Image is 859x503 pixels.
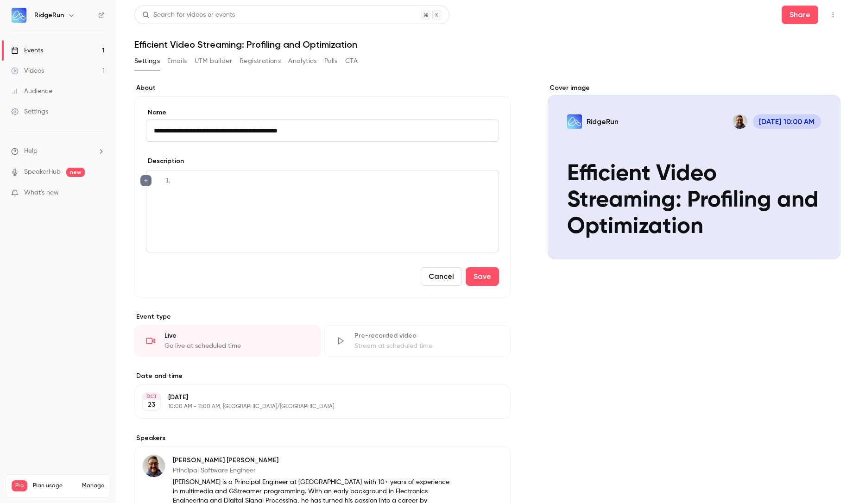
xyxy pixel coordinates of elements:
p: [PERSON_NAME] [PERSON_NAME] [173,456,450,465]
button: UTM builder [195,54,232,69]
button: Polls [324,54,338,69]
div: Pre-recorded video [354,331,499,340]
div: LiveGo live at scheduled time [134,325,321,357]
button: Save [466,267,499,286]
div: Events [11,46,43,55]
span: Plan usage [33,482,76,490]
label: Name [146,108,499,117]
button: Settings [134,54,160,69]
h1: Efficient Video Streaming: Profiling and Optimization [134,39,840,50]
button: Emails [167,54,187,69]
div: Search for videos or events [142,10,235,20]
label: Cover image [548,83,840,93]
p: 10:00 AM - 11:00 AM, [GEOGRAPHIC_DATA]/[GEOGRAPHIC_DATA] [168,403,461,410]
li: help-dropdown-opener [11,146,105,156]
div: Videos [11,66,44,75]
span: new [66,168,85,177]
label: Description [146,157,184,166]
iframe: Noticeable Trigger [94,189,105,197]
a: SpeakerHub [24,167,61,177]
div: Go live at scheduled time [164,341,309,351]
span: Help [24,146,38,156]
div: Stream at scheduled time [354,341,499,351]
label: About [134,83,511,93]
div: editor [146,170,499,252]
img: RidgeRun [12,8,26,23]
p: [DATE] [168,393,461,402]
span: What's new [24,188,59,198]
span: Pro [12,480,27,491]
section: description [146,170,499,252]
a: Manage [82,482,104,490]
div: Pre-recorded videoStream at scheduled time [324,325,511,357]
div: Audience [11,87,52,96]
h6: RidgeRun [34,11,64,20]
img: Michael Grüner [143,455,165,477]
button: Cancel [421,267,462,286]
button: Analytics [288,54,317,69]
label: Speakers [134,434,511,443]
p: 23 [148,400,155,409]
p: Principal Software Engineer [173,466,450,475]
button: Share [782,6,818,24]
p: Event type [134,312,511,321]
section: Cover image [548,83,840,259]
div: OCT [143,393,160,400]
button: Registrations [240,54,281,69]
button: CTA [345,54,358,69]
div: Settings [11,107,48,116]
div: Live [164,331,309,340]
label: Date and time [134,371,511,381]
